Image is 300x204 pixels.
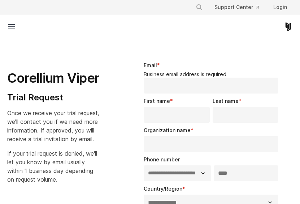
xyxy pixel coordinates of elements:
[144,98,170,104] span: First name
[190,1,293,14] div: Navigation Menu
[7,150,97,183] span: If your trial request is denied, we'll let you know by email usually within 1 business day depend...
[7,70,100,86] h1: Corellium Viper
[213,98,239,104] span: Last name
[7,109,99,143] span: Once we receive your trial request, we'll contact you if we need more information. If approved, y...
[193,1,206,14] button: Search
[284,22,293,31] a: Corellium Home
[144,127,191,133] span: Organization name
[7,92,100,103] h4: Trial Request
[144,186,182,192] span: Country/Region
[268,1,293,14] a: Login
[144,62,157,68] span: Email
[144,71,281,78] legend: Business email address is required
[144,156,180,162] span: Phone number
[209,1,265,14] a: Support Center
